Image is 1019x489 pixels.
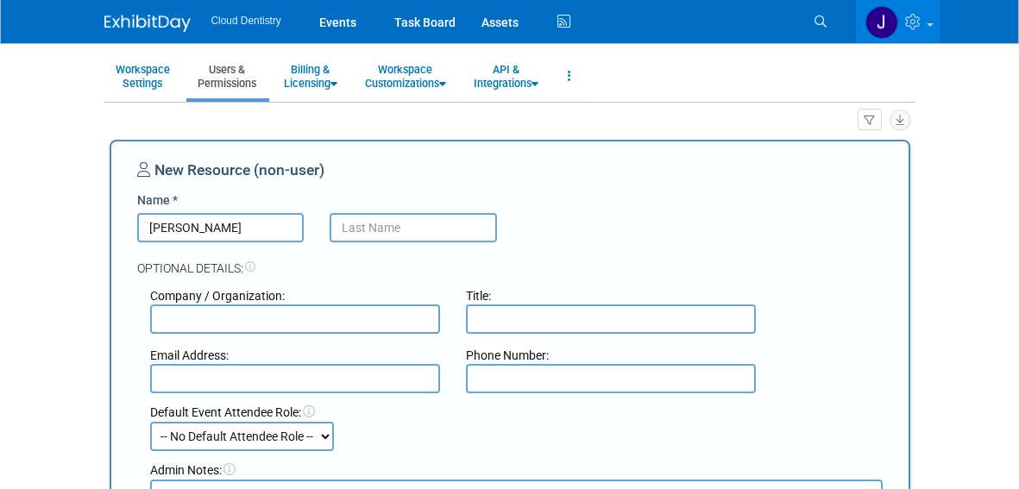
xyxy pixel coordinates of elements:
a: API &Integrations [462,55,550,97]
span: Cloud Dentistry [211,15,281,27]
div: Email Address: [150,347,440,364]
a: Users &Permissions [186,55,267,97]
div: New Resource (non-user) [137,160,883,191]
div: Optional Details: [137,242,883,277]
div: Company / Organization: [150,287,440,304]
div: Title: [466,287,756,304]
img: Jessica Estrada [865,6,898,39]
input: First Name [137,213,305,242]
label: Name * [137,191,178,209]
div: Phone Number: [466,347,756,364]
a: WorkspaceCustomizations [354,55,457,97]
a: Billing &Licensing [273,55,349,97]
a: WorkspaceSettings [104,55,181,97]
div: Admin Notes: [150,461,883,479]
img: ExhibitDay [104,15,191,32]
input: Last Name [330,213,497,242]
div: Default Event Attendee Role: [150,404,883,421]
